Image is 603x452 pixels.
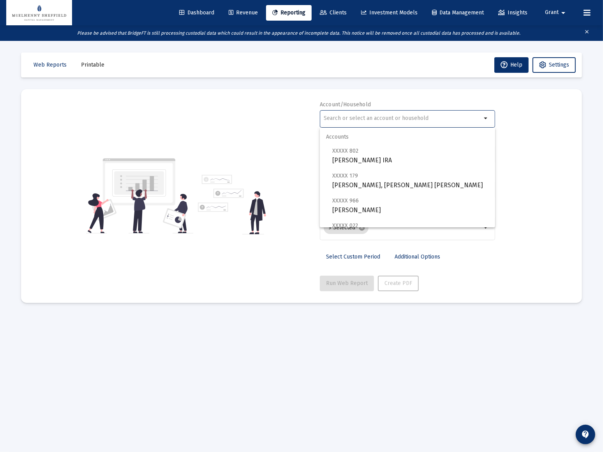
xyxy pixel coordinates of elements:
mat-icon: cancel [358,224,365,231]
span: Additional Options [395,253,440,260]
button: Settings [532,57,576,73]
label: Account/Household [320,101,371,108]
button: Create PDF [378,276,419,291]
span: Settings [549,62,569,68]
span: Grant [545,9,559,16]
span: Run Web Report [326,280,368,287]
span: Clients [320,9,347,16]
span: [PERSON_NAME], [PERSON_NAME] [PERSON_NAME] [332,171,489,190]
button: Printable [75,57,111,73]
mat-icon: arrow_drop_down [481,114,491,123]
span: [PERSON_NAME], [PERSON_NAME] [PERSON_NAME] [332,221,489,240]
span: Revenue [229,9,258,16]
span: [PERSON_NAME] IRA [332,146,489,165]
a: Dashboard [173,5,220,21]
i: Please be advised that BridgeFT is still processing custodial data which could result in the appe... [77,30,520,36]
input: Search or select an account or household [324,115,481,121]
mat-icon: arrow_drop_down [481,223,491,232]
span: [PERSON_NAME] [332,196,489,215]
img: reporting [86,157,193,234]
button: Help [494,57,529,73]
span: XXXXX 022 [332,222,358,229]
span: Investment Models [361,9,418,16]
span: Select Custom Period [326,253,380,260]
span: Help [501,62,522,68]
a: Clients [314,5,353,21]
img: reporting-alt [198,175,266,234]
span: XXXXX 966 [332,197,359,204]
mat-icon: contact_support [581,430,590,439]
span: Create PDF [384,280,412,287]
span: XXXXX 802 [332,148,358,154]
mat-chip: 9 Selected [324,222,368,234]
button: Web Reports [27,57,73,73]
span: Data Management [432,9,484,16]
span: Accounts [320,128,495,146]
a: Insights [492,5,534,21]
a: Revenue [222,5,264,21]
a: Data Management [426,5,490,21]
img: Dashboard [12,5,66,21]
span: Web Reports [33,62,67,68]
mat-icon: clear [584,27,590,39]
button: Grant [536,5,577,20]
mat-icon: arrow_drop_down [559,5,568,21]
span: Dashboard [179,9,214,16]
button: Run Web Report [320,276,374,291]
a: Investment Models [355,5,424,21]
span: Insights [498,9,527,16]
mat-chip-list: Selection [324,220,481,236]
span: XXXXX 179 [332,172,358,179]
a: Reporting [266,5,312,21]
span: Printable [81,62,104,68]
span: Reporting [272,9,305,16]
